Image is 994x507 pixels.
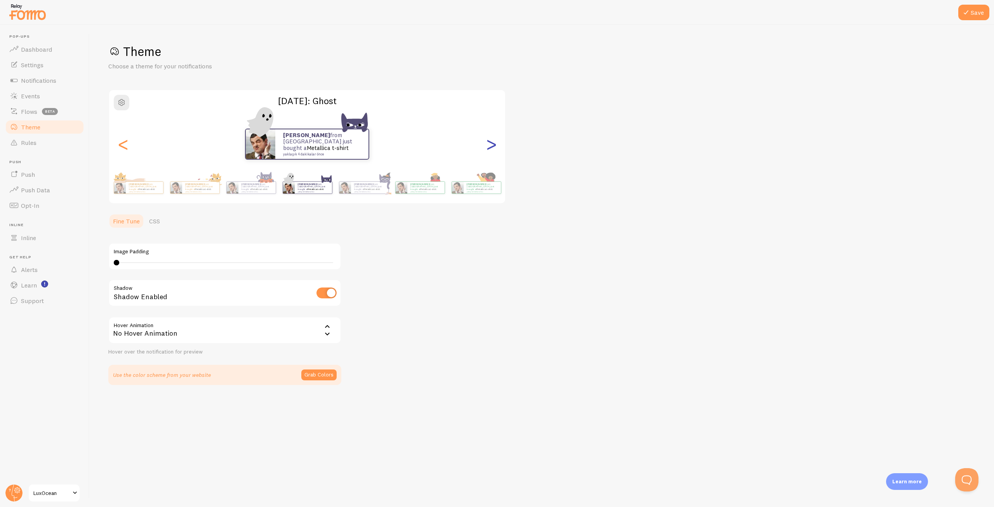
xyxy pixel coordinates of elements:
p: from [GEOGRAPHIC_DATA] just bought a [410,183,441,192]
strong: [PERSON_NAME] [185,183,204,186]
a: Theme [5,119,85,135]
a: Inline [5,230,85,246]
a: Notifications [5,73,85,88]
a: Metallica t-shirt [307,144,349,152]
strong: [PERSON_NAME] [410,183,429,186]
div: Hover over the notification for preview [108,348,341,355]
p: from [GEOGRAPHIC_DATA] just bought a [185,183,216,192]
img: Fomo [452,182,463,193]
span: beta [42,108,58,115]
img: Fomo [170,182,182,193]
a: CSS [144,213,165,229]
p: Learn more [892,478,922,485]
small: yaklaşık 4 dakikalar önce [298,191,328,192]
strong: [PERSON_NAME] [467,183,485,186]
div: Next slide [487,116,496,172]
span: Inline [9,223,85,228]
a: Metallica t-shirt [420,188,436,191]
button: Grab Colors [301,369,337,380]
small: yaklaşık 4 dakikalar önce [129,191,159,192]
span: LuxOcean [33,488,70,498]
a: Support [5,293,85,308]
img: Fomo [283,182,294,193]
img: Fomo [246,129,275,159]
div: Learn more [886,473,928,490]
p: Use the color scheme from your website [113,371,211,379]
strong: [PERSON_NAME] [242,183,260,186]
span: Events [21,92,40,100]
a: Metallica t-shirt [307,188,324,191]
span: Push [9,160,85,165]
a: Dashboard [5,42,85,57]
span: Support [21,297,44,305]
span: Dashboard [21,45,52,53]
a: Rules [5,135,85,150]
strong: [PERSON_NAME] [283,131,330,139]
p: from [GEOGRAPHIC_DATA] just bought a [298,183,329,192]
small: yaklaşık 4 dakikalar önce [410,191,441,192]
p: from [GEOGRAPHIC_DATA] just bought a [467,183,498,192]
p: from [GEOGRAPHIC_DATA] just bought a [354,183,385,192]
label: Image Padding [114,248,336,255]
p: from [GEOGRAPHIC_DATA] just bought a [242,183,273,192]
a: Metallica t-shirt [195,188,211,191]
a: Metallica t-shirt [251,188,268,191]
small: yaklaşık 4 dakikalar önce [185,191,215,192]
a: Learn [5,277,85,293]
img: Fomo [114,182,125,193]
strong: [PERSON_NAME] [354,183,373,186]
span: Pop-ups [9,34,85,39]
iframe: Help Scout Beacon - Open [955,468,978,491]
p: Choose a theme for your notifications [108,62,295,71]
small: yaklaşık 4 dakikalar önce [354,191,384,192]
span: Push Data [21,186,50,194]
span: Learn [21,281,37,289]
img: fomo-relay-logo-orange.svg [8,2,47,22]
a: Metallica t-shirt [476,188,493,191]
strong: [PERSON_NAME] [129,183,148,186]
span: Opt-In [21,202,39,209]
div: No Hover Animation [108,317,341,344]
p: from [GEOGRAPHIC_DATA] just bought a [283,132,361,156]
a: Opt-In [5,198,85,213]
a: Events [5,88,85,104]
small: yaklaşık 4 dakikalar önce [283,152,358,156]
strong: [PERSON_NAME] [298,183,316,186]
a: Push [5,167,85,182]
h2: [DATE]: Ghost [109,95,505,107]
span: Get Help [9,255,85,260]
a: Flows beta [5,104,85,119]
a: LuxOcean [28,484,80,502]
img: Fomo [226,182,238,193]
a: Push Data [5,182,85,198]
small: yaklaşık 4 dakikalar önce [467,191,497,192]
small: yaklaşık 4 dakikalar önce [242,191,272,192]
h1: Theme [108,44,975,59]
a: Fine Tune [108,213,144,229]
span: Rules [21,139,36,146]
div: Shadow Enabled [108,279,341,308]
a: Alerts [5,262,85,277]
a: Metallica t-shirt [363,188,380,191]
p: from [GEOGRAPHIC_DATA] just bought a [129,183,160,192]
img: Fomo [339,182,351,193]
span: Push [21,171,35,178]
span: Inline [21,234,36,242]
span: Alerts [21,266,38,274]
span: Notifications [21,77,56,84]
svg: <p>Watch New Feature Tutorials!</p> [41,281,48,287]
div: Previous slide [118,116,128,172]
img: Fomo [395,182,407,193]
span: Settings [21,61,43,69]
span: Flows [21,108,37,115]
a: Settings [5,57,85,73]
a: Metallica t-shirt [138,188,155,191]
span: Theme [21,123,40,131]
